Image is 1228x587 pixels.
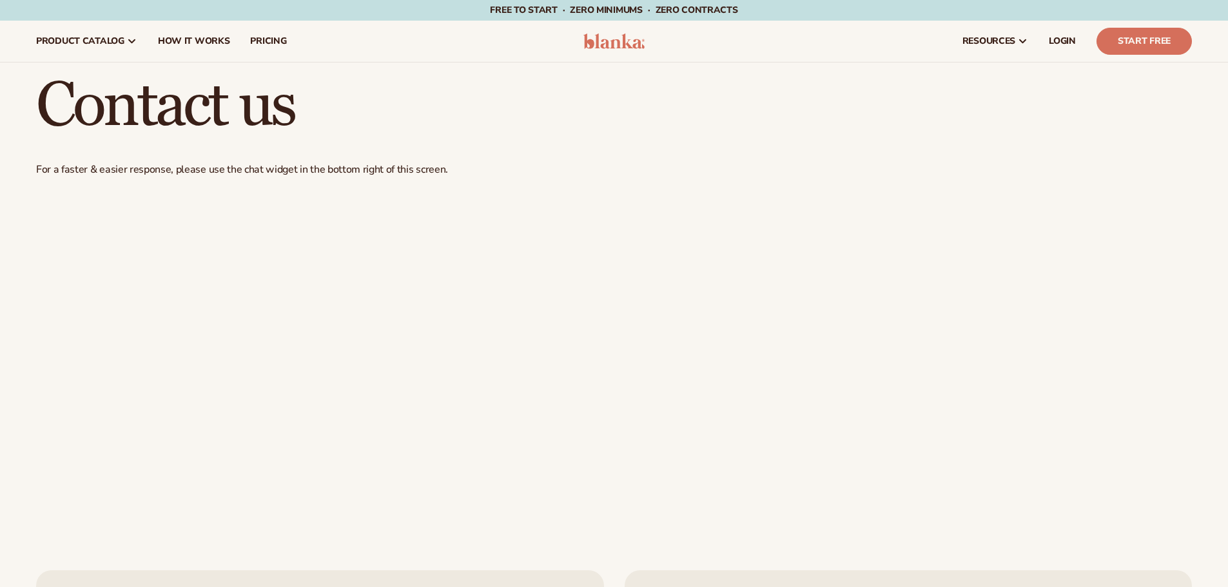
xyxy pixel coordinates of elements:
[962,36,1015,46] span: resources
[490,4,737,16] span: Free to start · ZERO minimums · ZERO contracts
[1096,28,1192,55] a: Start Free
[26,21,148,62] a: product catalog
[583,34,645,49] img: logo
[240,21,297,62] a: pricing
[952,21,1038,62] a: resources
[148,21,240,62] a: How It Works
[36,36,124,46] span: product catalog
[1049,36,1076,46] span: LOGIN
[1038,21,1086,62] a: LOGIN
[250,36,286,46] span: pricing
[36,75,1192,137] h1: Contact us
[36,187,1192,534] iframe: Contact Us Form
[36,163,1192,177] p: For a faster & easier response, please use the chat widget in the bottom right of this screen.
[158,36,230,46] span: How It Works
